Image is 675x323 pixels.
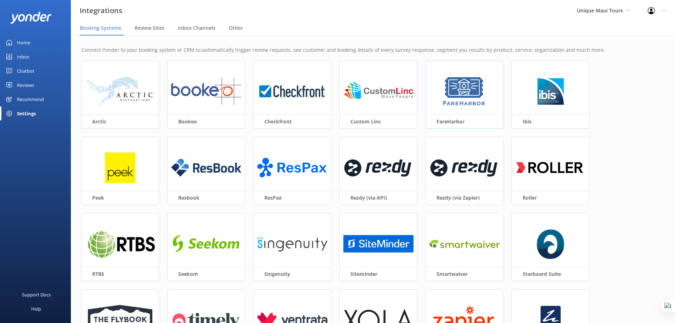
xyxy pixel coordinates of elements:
img: resbook_logo.png [171,152,241,183]
h3: Rezdy (via API) [340,191,417,205]
img: singenuity_logo.png [257,229,327,259]
div: Recommend [17,92,44,106]
img: 1624323426..png [257,76,327,107]
img: arctic_logo.png [85,76,155,107]
img: 1629843345..png [441,76,487,107]
h3: Rezdy (via Zapier) [426,191,503,205]
img: starboard_suite_logo.png [537,229,565,259]
span: Booking Systems [80,24,121,32]
h3: Seekom [168,267,245,281]
h3: Bookeo [168,115,245,128]
img: 1619647509..png [429,152,500,183]
div: Chatbot [17,64,34,78]
img: 1616660206..png [516,152,586,183]
h3: Starboard Suite [512,267,589,281]
img: 1624324537..png [85,229,155,259]
div: Reviews [17,78,34,92]
img: 1650579744..png [429,229,500,259]
div: Support Docs [22,288,51,302]
h3: Arctic [81,115,159,128]
span: Unique Maui Tours [577,7,623,14]
img: 1710292409..png [343,229,414,259]
h3: Checkfront [254,115,331,128]
span: Other [229,24,243,32]
img: yonder-white-logo.png [11,12,51,23]
img: 1629776749..png [535,76,566,107]
img: peek_logo.png [105,152,135,183]
span: Inbox Channels [178,24,215,32]
h3: Roller [512,191,589,205]
h3: Resbook [168,191,245,205]
h3: Integrations [80,5,122,16]
h3: Custom Linc [340,115,417,128]
h3: Siteminder [340,267,417,281]
div: Home [17,35,30,50]
img: 1624324865..png [171,76,241,107]
h3: Singenuity [254,267,331,281]
h3: ResPax [254,191,331,205]
h3: FareHarbor [426,115,503,128]
h3: Ibis [512,115,589,128]
img: ResPax [257,152,327,183]
img: 1624324453..png [343,152,414,183]
span: Review Sites [135,24,164,32]
h3: Smartwaiver [426,267,503,281]
img: 1624324618..png [343,76,414,107]
p: Connect Yonder to your booking system or CRM to automatically trigger review requests, see custom... [81,46,664,54]
div: Help [31,302,41,316]
div: Settings [17,106,36,121]
h3: RTBS [81,267,159,281]
img: 1616638368..png [171,229,241,259]
div: Inbox [17,50,29,64]
h3: Peek [81,191,159,205]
